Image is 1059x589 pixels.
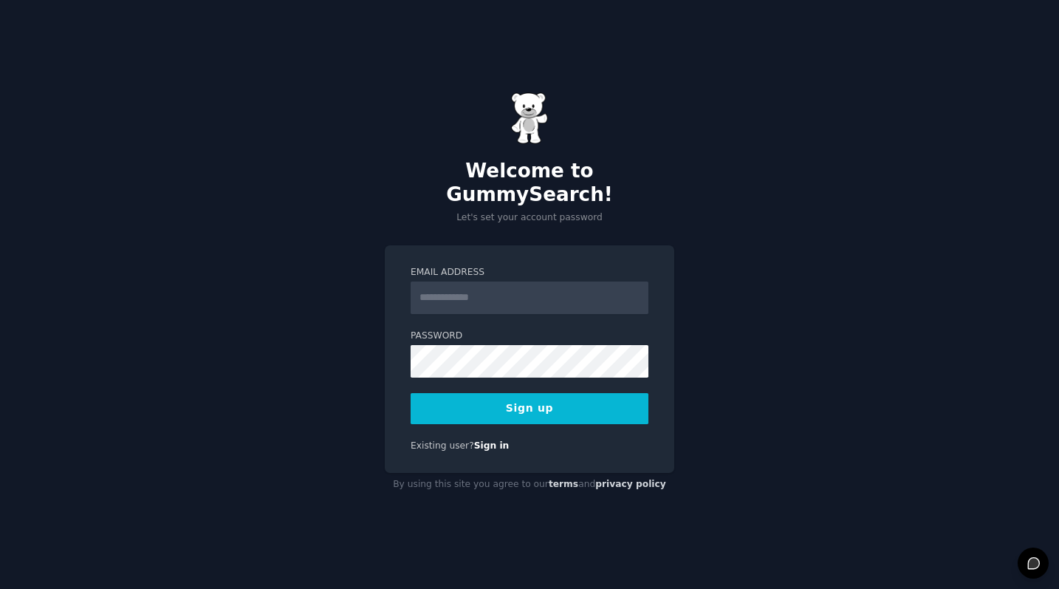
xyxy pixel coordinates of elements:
[474,440,510,451] a: Sign in
[385,473,674,497] div: By using this site you agree to our and
[595,479,666,489] a: privacy policy
[549,479,578,489] a: terms
[511,92,548,144] img: Gummy Bear
[385,160,674,206] h2: Welcome to GummySearch!
[385,211,674,225] p: Let's set your account password
[411,440,474,451] span: Existing user?
[411,266,648,279] label: Email Address
[411,393,648,424] button: Sign up
[411,330,648,343] label: Password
